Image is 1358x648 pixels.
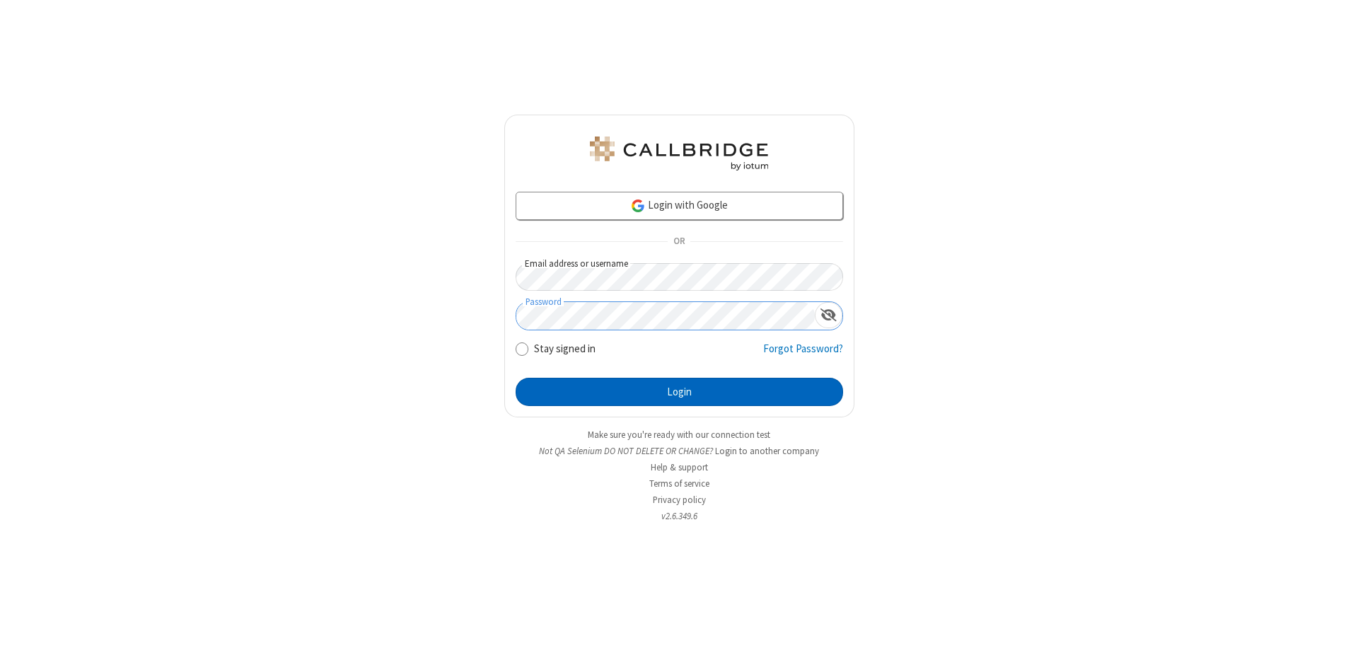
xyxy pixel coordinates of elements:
[534,341,596,357] label: Stay signed in
[649,478,709,490] a: Terms of service
[516,378,843,406] button: Login
[588,429,770,441] a: Make sure you're ready with our connection test
[504,509,854,523] li: v2.6.349.6
[815,302,842,328] div: Show password
[516,302,815,330] input: Password
[763,341,843,368] a: Forgot Password?
[651,461,708,473] a: Help & support
[715,444,819,458] button: Login to another company
[630,198,646,214] img: google-icon.png
[1323,611,1347,638] iframe: Chat
[653,494,706,506] a: Privacy policy
[516,192,843,220] a: Login with Google
[668,232,690,252] span: OR
[516,263,843,291] input: Email address or username
[587,137,771,170] img: QA Selenium DO NOT DELETE OR CHANGE
[504,444,854,458] li: Not QA Selenium DO NOT DELETE OR CHANGE?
